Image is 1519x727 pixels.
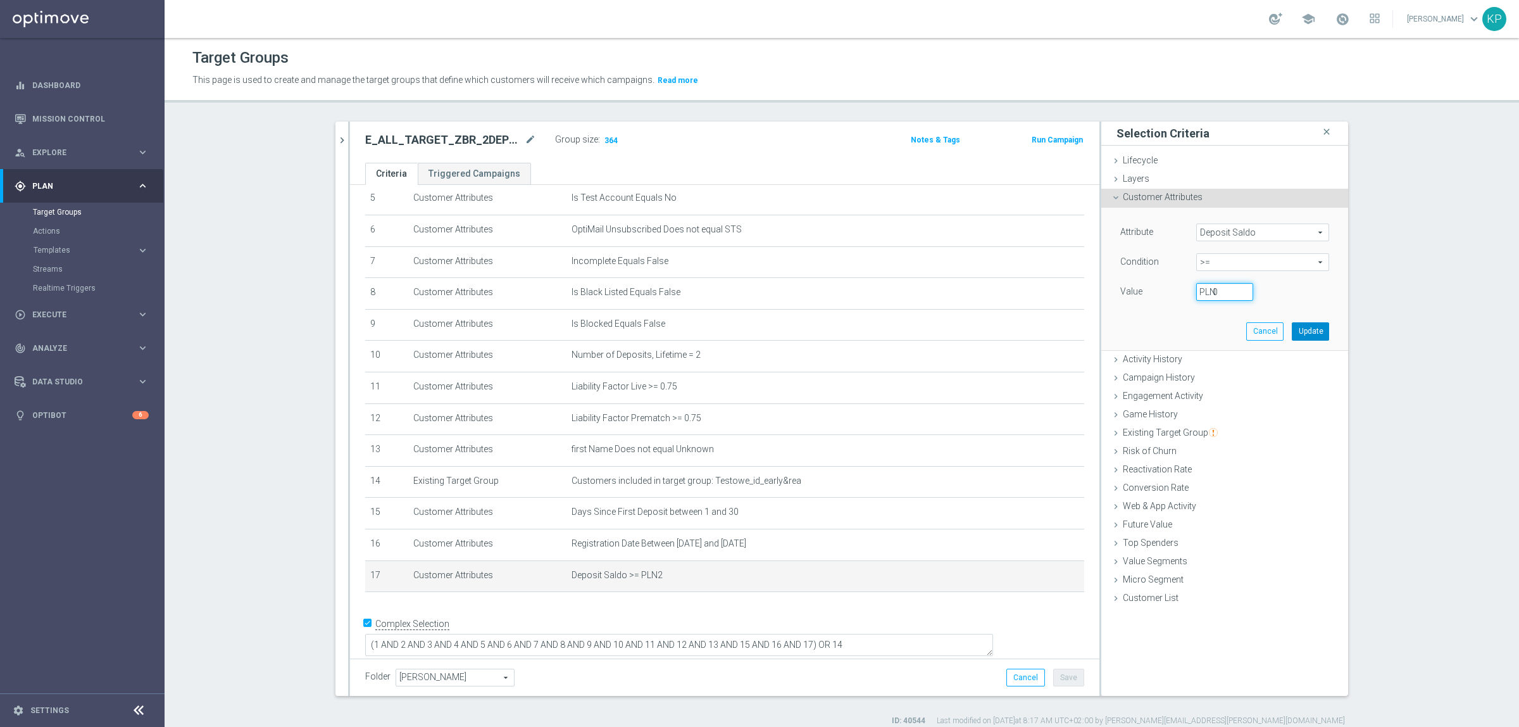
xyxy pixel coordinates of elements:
h3: Selection Criteria [1116,126,1210,141]
td: Customer Attributes [408,435,566,467]
button: track_changes Analyze keyboard_arrow_right [14,343,149,353]
div: Plan [15,180,137,192]
label: Last modified on [DATE] at 8:17 AM UTC+02:00 by [PERSON_NAME][EMAIL_ADDRESS][PERSON_NAME][DOMAIN_... [937,716,1345,726]
span: Game History [1123,409,1178,419]
span: Liability Factor Live >= 0.75 [572,381,677,392]
span: Reactivation Rate [1123,464,1192,474]
a: Target Groups [33,207,132,217]
i: person_search [15,147,26,158]
span: Templates [34,246,124,254]
td: 11 [365,372,408,403]
span: Customer Attributes [1123,192,1203,202]
span: Customer List [1123,593,1178,603]
span: Plan [32,182,137,190]
i: close [1320,123,1333,141]
label: : [598,134,600,145]
button: gps_fixed Plan keyboard_arrow_right [14,181,149,191]
i: keyboard_arrow_right [137,244,149,256]
span: Incomplete Equals False [572,256,668,267]
a: Settings [30,707,69,714]
td: 5 [365,184,408,215]
i: keyboard_arrow_right [137,342,149,354]
span: school [1301,12,1315,26]
span: Campaign History [1123,372,1195,382]
span: Top Spenders [1123,538,1178,548]
div: Streams [33,260,163,279]
button: person_search Explore keyboard_arrow_right [14,148,149,158]
span: Engagement Activity [1123,391,1203,401]
td: Customer Attributes [408,184,566,215]
div: Mission Control [15,102,149,136]
div: lightbulb Optibot 6 [14,410,149,420]
div: Actions [33,222,163,241]
span: Explore [32,149,137,156]
div: Dashboard [15,68,149,102]
div: 6 [132,411,149,419]
label: Group size [555,134,598,145]
span: Web & App Activity [1123,501,1196,511]
button: Run Campaign [1030,133,1084,147]
span: Days Since First Deposit between 1 and 30 [572,507,739,517]
span: Number of Deposits, Lifetime = 2 [572,350,701,360]
a: Triggered Campaigns [418,163,531,185]
td: Existing Target Group [408,466,566,498]
td: Customer Attributes [408,560,566,592]
i: keyboard_arrow_right [137,180,149,192]
a: Criteria [365,163,418,185]
button: equalizer Dashboard [14,80,149,91]
div: Data Studio keyboard_arrow_right [14,377,149,387]
td: 12 [365,403,408,435]
label: ID: 40544 [892,716,925,726]
a: Streams [33,264,132,274]
td: 6 [365,215,408,246]
i: chevron_right [336,134,348,146]
td: 10 [365,341,408,372]
i: track_changes [15,343,26,354]
span: Data Studio [32,378,137,386]
div: Realtime Triggers [33,279,163,298]
td: Customer Attributes [408,246,566,278]
div: KP [1482,7,1506,31]
span: Activity History [1123,354,1182,364]
span: Lifecycle [1123,155,1158,165]
a: Mission Control [32,102,149,136]
i: play_circle_outline [15,309,26,320]
td: 8 [365,278,408,310]
td: Customer Attributes [408,529,566,560]
i: keyboard_arrow_right [137,146,149,158]
button: Save [1053,669,1084,686]
span: Customers included in target group: Testowe_id_early&rea [572,476,801,486]
div: Optibot [15,398,149,432]
button: Read more [656,73,699,87]
h2: E_ALL_TARGET_ZBR_2DEPO 100 PLN PREV MONTH_140825 [365,132,522,148]
div: Mission Control [14,114,149,124]
td: 16 [365,529,408,560]
lable: Condition [1120,256,1159,267]
span: Conversion Rate [1123,483,1189,493]
label: Complex Selection [375,618,449,630]
i: keyboard_arrow_right [137,376,149,388]
td: 17 [365,560,408,592]
span: Deposit Saldo >= PLN2 [572,570,663,581]
label: Value [1120,286,1142,297]
label: Folder [365,671,391,682]
label: PLN [1199,286,1212,298]
td: Customer Attributes [408,215,566,246]
button: Templates keyboard_arrow_right [33,245,149,255]
a: Dashboard [32,68,149,102]
a: [PERSON_NAME]keyboard_arrow_down [1406,9,1482,28]
button: play_circle_outline Execute keyboard_arrow_right [14,310,149,320]
div: Data Studio [15,376,137,388]
span: Execute [32,311,137,319]
td: Customer Attributes [408,278,566,310]
button: Cancel [1006,669,1045,686]
div: Target Groups [33,203,163,222]
span: Liability Factor Prematch >= 0.75 [572,413,701,424]
span: Existing Target Group [1123,427,1218,438]
span: keyboard_arrow_down [1467,12,1481,26]
h1: Target Groups [192,49,289,67]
